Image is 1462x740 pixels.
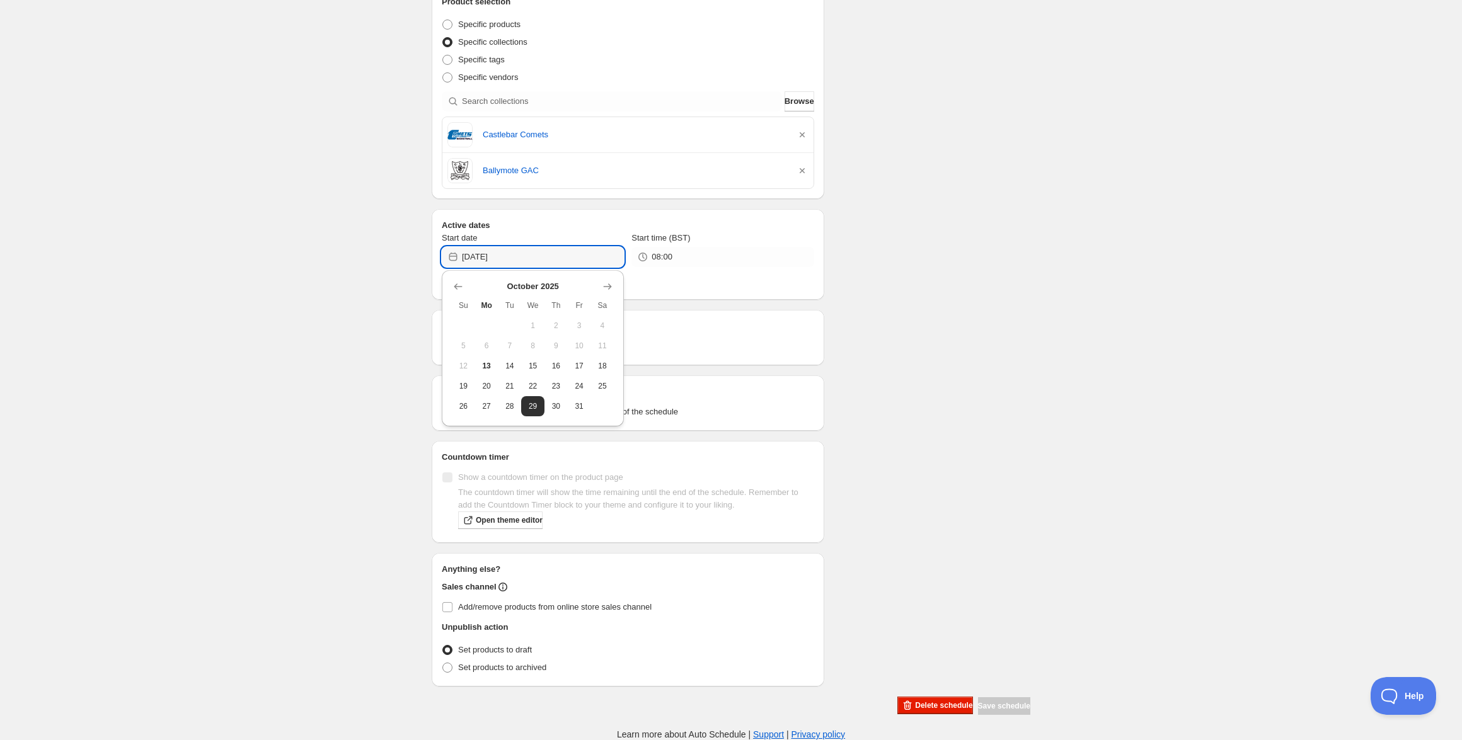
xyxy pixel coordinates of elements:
[544,336,568,356] button: Thursday October 9 2025
[550,361,563,371] span: 16
[591,336,614,356] button: Saturday October 11 2025
[568,316,591,336] button: Friday October 3 2025
[550,401,563,411] span: 30
[458,486,814,511] p: The countdown timer will show the time remaining until the end of the schedule. Remember to add t...
[591,376,614,396] button: Saturday October 25 2025
[458,511,543,529] a: Open theme editor
[452,295,475,316] th: Sunday
[498,336,522,356] button: Tuesday October 7 2025
[897,697,972,714] button: Delete schedule
[475,336,498,356] button: Monday October 6 2025
[442,320,814,333] h2: Repeating
[568,336,591,356] button: Friday October 10 2025
[785,95,814,108] span: Browse
[550,341,563,351] span: 9
[452,396,475,416] button: Sunday October 26 2025
[452,356,475,376] button: Sunday October 12 2025
[457,381,470,391] span: 19
[526,361,539,371] span: 15
[568,376,591,396] button: Friday October 24 2025
[544,356,568,376] button: Thursday October 16 2025
[458,602,652,612] span: Add/remove products from online store sales channel
[573,321,586,331] span: 3
[458,55,505,64] span: Specific tags
[504,361,517,371] span: 14
[480,300,493,310] span: Mo
[596,321,609,331] span: 4
[596,300,609,310] span: Sa
[544,316,568,336] button: Thursday October 2 2025
[526,321,539,331] span: 1
[504,381,517,391] span: 21
[591,295,614,316] th: Saturday
[785,91,814,111] button: Browse
[458,472,623,482] span: Show a countdown timer on the product page
[442,581,497,593] h2: Sales channel
[504,300,517,310] span: Tu
[521,396,544,416] button: Wednesday October 29 2025
[544,376,568,396] button: Thursday October 23 2025
[526,401,539,411] span: 29
[915,700,972,710] span: Delete schedule
[550,321,563,331] span: 2
[568,295,591,316] th: Friday
[521,336,544,356] button: Wednesday October 8 2025
[591,356,614,376] button: Saturday October 18 2025
[544,295,568,316] th: Thursday
[475,295,498,316] th: Monday
[544,396,568,416] button: Thursday October 30 2025
[550,381,563,391] span: 23
[631,233,690,242] span: Start time (BST)
[483,164,786,177] a: Ballymote GAC
[498,396,522,416] button: Tuesday October 28 2025
[442,233,477,242] span: Start date
[475,396,498,416] button: Monday October 27 2025
[475,356,498,376] button: Today Monday October 13 2025
[498,295,522,316] th: Tuesday
[526,300,539,310] span: We
[452,376,475,396] button: Sunday October 19 2025
[475,376,498,396] button: Monday October 20 2025
[791,729,846,739] a: Privacy policy
[1371,677,1437,715] iframe: Toggle Customer Support
[458,663,546,672] span: Set products to archived
[753,729,784,739] a: Support
[550,300,563,310] span: Th
[573,401,586,411] span: 31
[480,341,493,351] span: 6
[483,128,786,141] a: Castlebar Comets
[442,219,814,232] h2: Active dates
[480,361,493,371] span: 13
[573,381,586,391] span: 24
[504,401,517,411] span: 28
[504,341,517,351] span: 7
[596,381,609,391] span: 25
[442,563,814,576] h2: Anything else?
[596,341,609,351] span: 11
[573,341,586,351] span: 10
[599,278,616,295] button: Show next month, November 2025
[458,645,532,654] span: Set products to draft
[498,356,522,376] button: Tuesday October 14 2025
[452,336,475,356] button: Sunday October 5 2025
[458,37,527,47] span: Specific collections
[462,91,782,111] input: Search collections
[480,401,493,411] span: 27
[457,300,470,310] span: Su
[573,361,586,371] span: 17
[442,451,814,464] h2: Countdown timer
[521,356,544,376] button: Wednesday October 15 2025
[568,396,591,416] button: Friday October 31 2025
[442,385,814,398] h2: Tags
[457,361,470,371] span: 12
[476,515,543,525] span: Open theme editor
[526,381,539,391] span: 22
[521,316,544,336] button: Wednesday October 1 2025
[591,316,614,336] button: Saturday October 4 2025
[457,341,470,351] span: 5
[526,341,539,351] span: 8
[521,376,544,396] button: Wednesday October 22 2025
[442,621,508,634] h2: Unpublish action
[457,401,470,411] span: 26
[568,356,591,376] button: Friday October 17 2025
